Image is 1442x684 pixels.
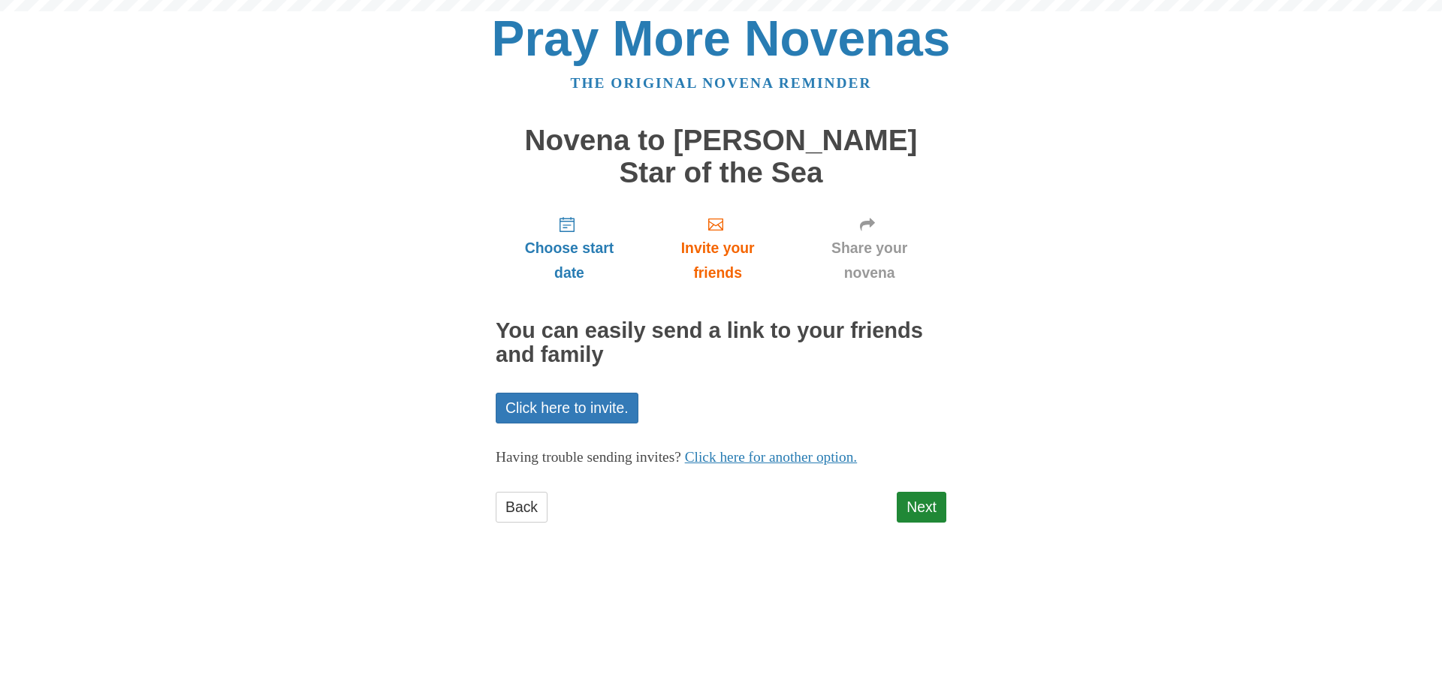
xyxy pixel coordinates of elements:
a: Choose start date [496,203,643,293]
a: Pray More Novenas [492,11,951,66]
span: Invite your friends [658,236,777,285]
a: Invite your friends [643,203,792,293]
h1: Novena to [PERSON_NAME] Star of the Sea [496,125,946,188]
a: Click here for another option. [685,449,858,465]
span: Having trouble sending invites? [496,449,681,465]
a: Back [496,492,548,523]
a: Click here to invite. [496,393,638,423]
span: Share your novena [807,236,931,285]
a: The original novena reminder [571,75,872,91]
span: Choose start date [511,236,628,285]
a: Share your novena [792,203,946,293]
a: Next [897,492,946,523]
h2: You can easily send a link to your friends and family [496,319,946,367]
